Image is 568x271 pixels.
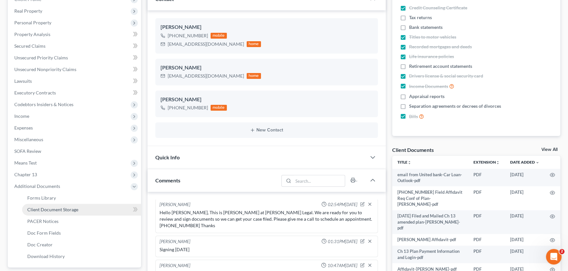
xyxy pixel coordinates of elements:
span: Lawsuits [14,78,32,84]
span: Bills [409,113,418,120]
span: Additional Documents [14,183,60,189]
span: Property Analysis [14,31,50,37]
span: 10:47AM[DATE] [328,263,357,269]
td: PDF [468,210,505,234]
span: Chapter 13 [14,172,37,177]
a: Secured Claims [9,40,141,52]
span: Unsecured Priority Claims [14,55,68,60]
a: SOFA Review [9,145,141,157]
div: [PHONE_NUMBER] [168,32,208,39]
i: expand_more [536,161,539,165]
a: Lawsuits [9,75,141,87]
td: [DATE] [505,246,545,264]
td: PDF [468,234,505,246]
span: Bank statements [409,24,443,31]
span: 01:31PM[DATE] [328,239,357,245]
div: [PERSON_NAME] [161,23,373,31]
a: Unsecured Nonpriority Claims [9,64,141,75]
td: PDF [468,186,505,210]
i: unfold_more [496,161,500,165]
td: [DATE] [505,210,545,234]
span: Retirement account statements [409,63,472,69]
button: New Contact [161,128,373,133]
a: Forms Library [22,192,141,204]
td: [PERSON_NAME] Affidavit-pdf [392,234,469,246]
span: 2 [559,249,564,254]
td: [DATE] Filed and Mailed Ch 13 amended plan-[PERSON_NAME]-pdf [392,210,469,234]
span: Means Test [14,160,37,166]
td: PDF [468,246,505,264]
span: Income Documents [409,83,448,90]
a: Property Analysis [9,29,141,40]
a: Client Document Storage [22,204,141,216]
span: Credit Counseling Certificate [409,5,467,11]
span: Expenses [14,125,33,130]
a: Download History [22,251,141,262]
a: Executory Contracts [9,87,141,99]
span: Real Property [14,8,42,14]
div: Signing [DATE] [160,246,374,253]
span: SOFA Review [14,148,41,154]
div: [PERSON_NAME] [161,96,373,104]
span: Personal Property [14,20,51,25]
span: Drivers license & social security card [409,73,483,79]
div: home [247,73,261,79]
div: Client Documents [392,146,434,153]
a: Date Added expand_more [510,160,539,165]
iframe: Intercom live chat [546,249,562,265]
span: Appraisal reports [409,93,445,100]
span: Quick Info [155,154,180,160]
td: email from United bank-Car Loan- Outlook-pdf [392,169,469,187]
span: Life insurance policies [409,53,454,60]
td: [DATE] [505,186,545,210]
span: Recorded mortgages and deeds [409,43,472,50]
td: [DATE] [505,234,545,246]
td: [PHONE_NUMBER] Field Affidavit Req Conf of Plan-[PERSON_NAME]-pdf [392,186,469,210]
span: Executory Contracts [14,90,56,95]
div: [PERSON_NAME] [161,64,373,72]
span: Titles to motor vehicles [409,34,456,40]
span: Download History [27,253,65,259]
div: [PERSON_NAME] [160,263,190,269]
span: Miscellaneous [14,137,43,142]
div: [PHONE_NUMBER] [168,105,208,111]
td: [DATE] [505,169,545,187]
td: PDF [468,169,505,187]
span: Doc Creator [27,242,53,247]
div: home [247,41,261,47]
div: [PERSON_NAME] [160,239,190,245]
span: Client Document Storage [27,207,78,212]
a: Unsecured Priority Claims [9,52,141,64]
span: Comments [155,177,180,183]
span: Tax returns [409,14,432,21]
div: mobile [211,105,227,111]
span: Secured Claims [14,43,45,49]
span: PACER Notices [27,218,58,224]
i: unfold_more [407,161,411,165]
span: 02:54PM[DATE] [328,202,357,208]
a: View All [541,147,558,152]
span: Separation agreements or decrees of divorces [409,103,501,109]
span: Codebtors Insiders & Notices [14,102,73,107]
a: Extensionunfold_more [473,160,500,165]
span: Income [14,113,29,119]
td: Ch 13 Plan Payment Information and Login-pdf [392,246,469,264]
div: [PERSON_NAME] [160,202,190,208]
a: Doc Creator [22,239,141,251]
span: Doc Form Fields [27,230,61,236]
a: Titleunfold_more [397,160,411,165]
input: Search... [293,175,345,186]
span: Unsecured Nonpriority Claims [14,67,76,72]
div: [EMAIL_ADDRESS][DOMAIN_NAME] [168,41,244,47]
div: Hello [PERSON_NAME], This is [PERSON_NAME] at [PERSON_NAME] Legal. We are ready for you to review... [160,209,374,229]
div: [EMAIL_ADDRESS][DOMAIN_NAME] [168,73,244,79]
a: Doc Form Fields [22,227,141,239]
span: Forms Library [27,195,56,201]
a: PACER Notices [22,216,141,227]
div: mobile [211,33,227,39]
